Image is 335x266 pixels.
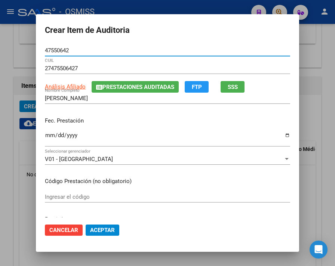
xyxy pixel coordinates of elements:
span: SSS [228,84,238,90]
button: Prestaciones Auditadas [92,81,179,93]
span: Cancelar [49,227,78,233]
button: SSS [221,81,245,93]
p: Fec. Prestación [45,117,290,125]
span: Análisis Afiliado [45,83,86,90]
div: Open Intercom Messenger [310,241,328,259]
p: Precio [45,215,290,224]
span: Aceptar [90,227,115,233]
span: Prestaciones Auditadas [102,84,174,90]
button: FTP [185,81,209,93]
span: FTP [192,84,202,90]
span: V01 - [GEOGRAPHIC_DATA] [45,156,113,163]
p: Código Prestación (no obligatorio) [45,177,290,186]
h2: Crear Item de Auditoria [45,23,290,37]
button: Cancelar [45,225,83,236]
button: Aceptar [86,225,119,236]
